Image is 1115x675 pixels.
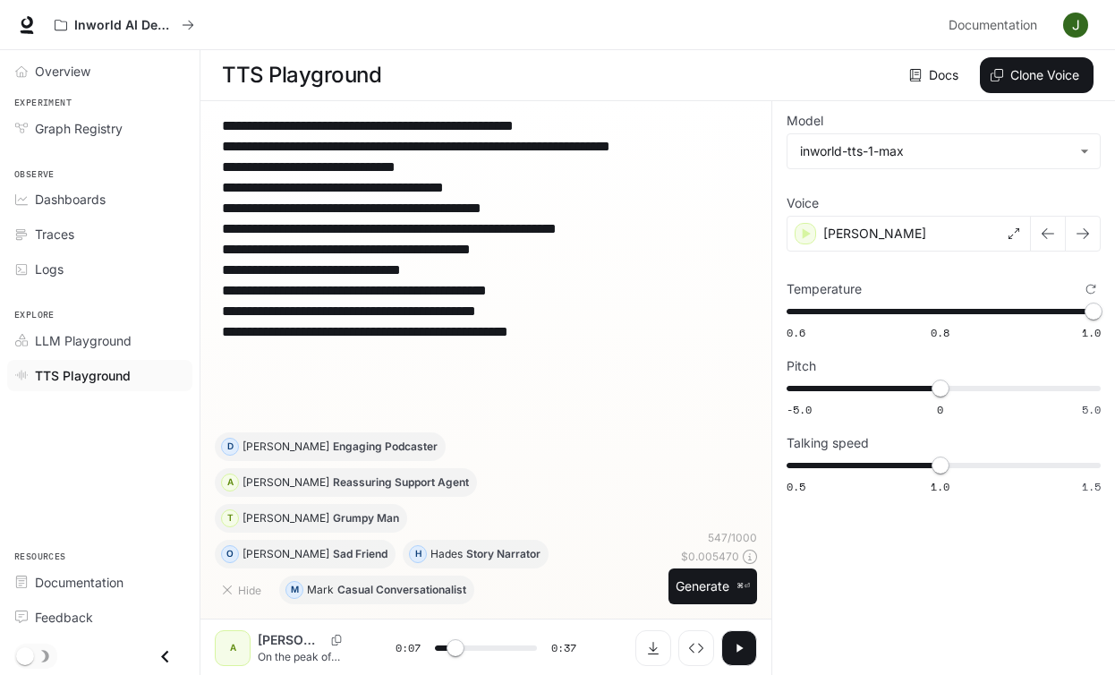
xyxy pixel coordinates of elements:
p: Voice [787,197,819,209]
p: [PERSON_NAME] [243,441,329,452]
span: Logs [35,260,64,278]
a: Documentation [7,567,192,598]
button: O[PERSON_NAME]Sad Friend [215,540,396,568]
a: Traces [7,218,192,250]
span: 0:37 [551,639,576,657]
button: Clone Voice [980,57,1094,93]
button: User avatar [1058,7,1094,43]
p: $ 0.005470 [681,549,739,564]
div: T [222,504,238,533]
span: Feedback [35,608,93,627]
span: 1.0 [931,479,949,494]
div: M [286,576,302,604]
p: [PERSON_NAME] [243,477,329,488]
span: LLM Playground [35,331,132,350]
p: [PERSON_NAME] [823,225,926,243]
p: Inworld AI Demos [74,18,174,33]
span: -5.0 [787,402,812,417]
span: 0.8 [931,325,949,340]
button: Generate⌘⏎ [668,568,757,605]
button: A[PERSON_NAME]Reassuring Support Agent [215,468,477,497]
a: Logs [7,253,192,285]
a: Dashboards [7,184,192,215]
p: Mark [307,585,334,595]
span: 5.0 [1082,402,1101,417]
a: Graph Registry [7,113,192,144]
a: Overview [7,56,192,87]
p: ⌘⏎ [736,581,750,592]
p: Temperature [787,283,862,295]
button: Download audio [635,630,671,666]
button: D[PERSON_NAME]Engaging Podcaster [215,432,446,461]
span: 1.5 [1082,479,1101,494]
button: Close drawer [145,638,185,675]
button: Copy Voice ID [324,635,349,645]
div: O [222,540,238,568]
p: Model [787,115,823,127]
span: 0 [937,402,943,417]
button: Inspect [678,630,714,666]
p: Reassuring Support Agent [333,477,469,488]
a: Docs [906,57,966,93]
button: Reset to default [1081,279,1101,299]
div: inworld-tts-1-max [787,134,1100,168]
div: A [222,468,238,497]
button: MMarkCasual Conversationalist [279,576,474,604]
p: Pitch [787,360,816,372]
span: 0.5 [787,479,805,494]
img: User avatar [1063,13,1088,38]
p: Engaging Podcaster [333,441,438,452]
button: All workspaces [47,7,202,43]
p: On the peak of [GEOGRAPHIC_DATA], the sun stretched awake, yawn… A traveler landed with a thud an... [258,649,353,664]
a: LLM Playground [7,325,192,356]
p: Grumpy Man [333,513,399,524]
span: Documentation [35,573,123,592]
p: [PERSON_NAME] [243,549,329,560]
a: Documentation [941,7,1051,43]
div: A [218,634,247,662]
p: Casual Conversationalist [337,585,466,595]
span: 0.6 [787,325,805,340]
p: Story Narrator [466,549,540,560]
span: TTS Playground [35,366,131,385]
div: D [222,432,238,461]
span: Overview [35,62,90,81]
p: 547 / 1000 [708,530,757,545]
p: Hades [430,549,463,560]
span: 1.0 [1082,325,1101,340]
button: T[PERSON_NAME]Grumpy Man [215,504,407,533]
span: Graph Registry [35,119,123,138]
button: Hide [215,576,272,604]
a: TTS Playground [7,360,192,391]
span: 0:07 [396,639,421,657]
p: [PERSON_NAME] [243,513,329,524]
button: HHadesStory Narrator [403,540,549,568]
span: Dark mode toggle [16,645,34,665]
div: inworld-tts-1-max [800,142,1071,160]
div: H [410,540,426,568]
span: Dashboards [35,190,106,209]
p: [PERSON_NAME] [258,631,324,649]
span: Documentation [949,14,1037,37]
p: Talking speed [787,437,869,449]
p: Sad Friend [333,549,387,560]
a: Feedback [7,602,192,633]
h1: TTS Playground [222,57,381,93]
span: Traces [35,225,74,244]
